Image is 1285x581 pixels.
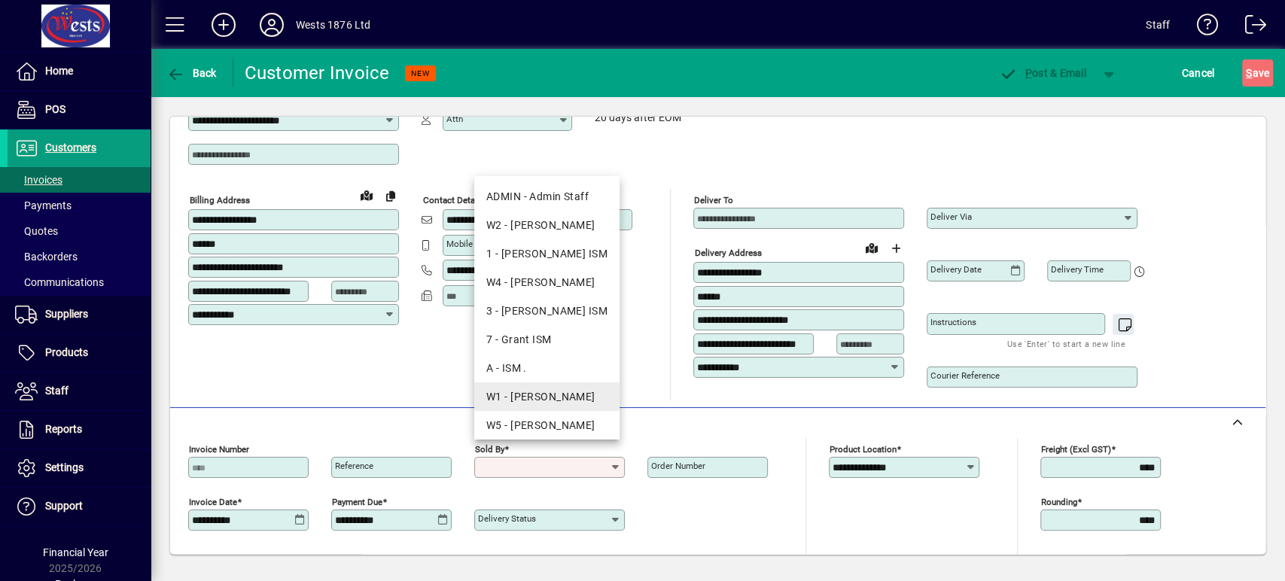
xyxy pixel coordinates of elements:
[45,423,82,435] span: Reports
[45,308,88,320] span: Suppliers
[486,303,607,319] div: 3 - [PERSON_NAME] ISM
[335,461,373,471] mat-label: Reference
[991,59,1094,87] button: Post & Email
[860,236,884,260] a: View on map
[1146,13,1170,37] div: Staff
[486,275,607,290] div: W4 - [PERSON_NAME]
[486,418,607,433] div: W5 - [PERSON_NAME]
[189,444,249,455] mat-label: Invoice number
[411,68,430,78] span: NEW
[45,346,88,358] span: Products
[930,264,982,275] mat-label: Delivery date
[15,251,78,263] span: Backorders
[474,297,620,325] mat-option: 3 - David ISM
[474,182,620,211] mat-option: ADMIN - Admin Staff
[474,411,620,440] mat-option: W5 - Kate
[475,444,504,455] mat-label: Sold by
[8,488,151,525] a: Support
[486,217,607,233] div: W2 - [PERSON_NAME]
[1242,59,1273,87] button: Save
[1182,61,1215,85] span: Cancel
[486,246,607,262] div: 1 - [PERSON_NAME] ISM
[245,61,390,85] div: Customer Invoice
[930,317,976,327] mat-label: Instructions
[189,497,237,507] mat-label: Invoice date
[8,296,151,333] a: Suppliers
[1041,497,1077,507] mat-label: Rounding
[930,211,972,222] mat-label: Deliver via
[45,65,73,77] span: Home
[1007,335,1125,352] mat-hint: Use 'Enter' to start a new line
[8,167,151,193] a: Invoices
[45,500,83,512] span: Support
[694,195,733,205] mat-label: Deliver To
[15,276,104,288] span: Communications
[1178,59,1219,87] button: Cancel
[8,449,151,487] a: Settings
[999,67,1086,79] span: ost & Email
[15,199,72,211] span: Payments
[45,461,84,473] span: Settings
[8,244,151,269] a: Backorders
[486,332,607,348] div: 7 - Grant ISM
[1233,3,1266,52] a: Logout
[166,67,217,79] span: Back
[296,13,370,37] div: Wests 1876 Ltd
[1185,3,1218,52] a: Knowledge Base
[1025,67,1032,79] span: P
[8,193,151,218] a: Payments
[884,236,908,260] button: Choose address
[379,184,403,208] button: Copy to Delivery address
[151,59,233,87] app-page-header-button: Back
[1246,61,1269,85] span: ave
[474,382,620,411] mat-option: W1 - Judy
[651,461,705,471] mat-label: Order number
[474,354,620,382] mat-option: A - ISM .
[332,497,382,507] mat-label: Payment due
[930,370,1000,381] mat-label: Courier Reference
[1041,444,1111,455] mat-label: Freight (excl GST)
[474,211,620,239] mat-option: W2 - Angela
[8,91,151,129] a: POS
[486,389,607,405] div: W1 - [PERSON_NAME]
[446,239,473,249] mat-label: Mobile
[248,11,296,38] button: Profile
[8,269,151,295] a: Communications
[15,225,58,237] span: Quotes
[15,174,62,186] span: Invoices
[45,385,69,397] span: Staff
[446,114,463,124] mat-label: Attn
[45,103,65,115] span: POS
[8,218,151,244] a: Quotes
[8,334,151,372] a: Products
[355,183,379,207] a: View on map
[163,59,221,87] button: Back
[199,11,248,38] button: Add
[8,373,151,410] a: Staff
[478,513,536,524] mat-label: Delivery status
[45,141,96,154] span: Customers
[830,444,897,455] mat-label: Product location
[8,53,151,90] a: Home
[1051,264,1104,275] mat-label: Delivery time
[474,268,620,297] mat-option: W4 - Craig
[474,325,620,354] mat-option: 7 - Grant ISM
[43,546,108,558] span: Financial Year
[8,411,151,449] a: Reports
[474,239,620,268] mat-option: 1 - Carol ISM
[486,189,607,205] div: ADMIN - Admin Staff
[486,360,607,376] div: A - ISM .
[1246,67,1252,79] span: S
[595,112,681,124] span: 20 days after EOM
